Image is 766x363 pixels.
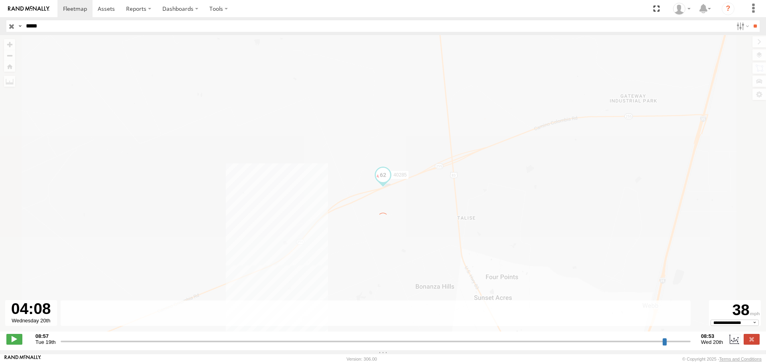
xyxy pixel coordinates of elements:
strong: 08:53 [701,333,723,339]
span: Tue 19th Aug 2025 [36,339,56,345]
i: ? [722,2,734,15]
label: Search Filter Options [733,20,750,32]
a: Visit our Website [4,355,41,363]
strong: 08:57 [36,333,56,339]
label: Close [744,334,760,344]
div: Caseta Laredo TX [670,3,693,15]
label: Play/Stop [6,334,22,344]
span: Wed 20th Aug 2025 [701,339,723,345]
div: 38 [710,301,760,320]
div: Version: 306.00 [347,357,377,361]
a: Terms and Conditions [719,357,762,361]
label: Search Query [17,20,23,32]
div: © Copyright 2025 - [682,357,762,361]
img: rand-logo.svg [8,6,49,12]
